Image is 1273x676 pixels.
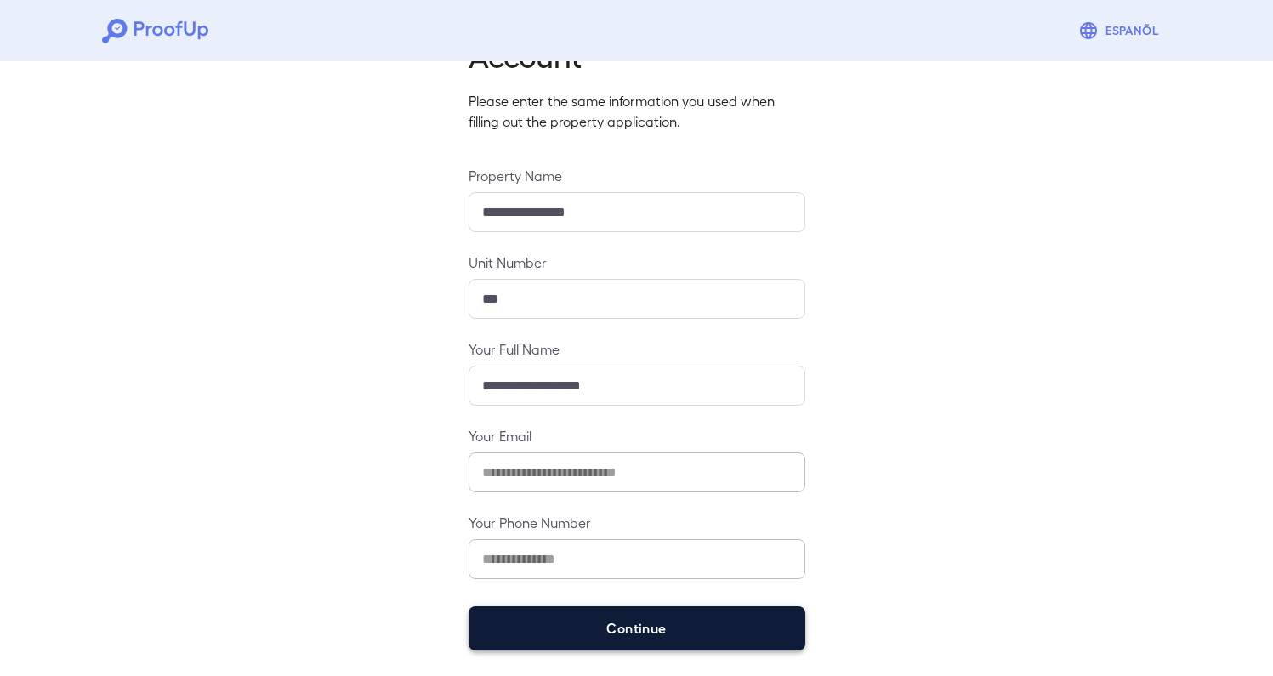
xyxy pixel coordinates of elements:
label: Your Email [469,426,805,446]
button: Espanõl [1071,14,1171,48]
label: Unit Number [469,253,805,272]
label: Your Phone Number [469,513,805,532]
label: Property Name [469,166,805,185]
label: Your Full Name [469,339,805,359]
button: Continue [469,606,805,650]
p: Please enter the same information you used when filling out the property application. [469,91,805,132]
